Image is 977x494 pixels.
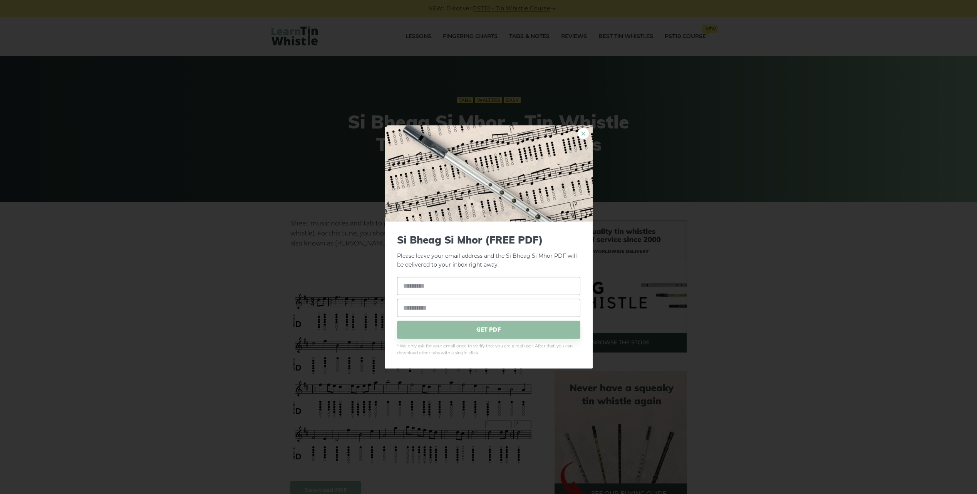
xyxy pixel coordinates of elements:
img: Tin Whistle Tab Preview [385,125,593,222]
span: * We only ask for your email once to verify that you are a real user. After that, you can downloa... [397,342,580,356]
a: × [578,128,589,139]
p: Please leave your email address and the Si­ Bheag Si­ Mhor PDF will be delivered to your inbox ri... [397,234,580,269]
span: Si­ Bheag Si­ Mhor (FREE PDF) [397,234,580,246]
span: GET PDF [397,320,580,339]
